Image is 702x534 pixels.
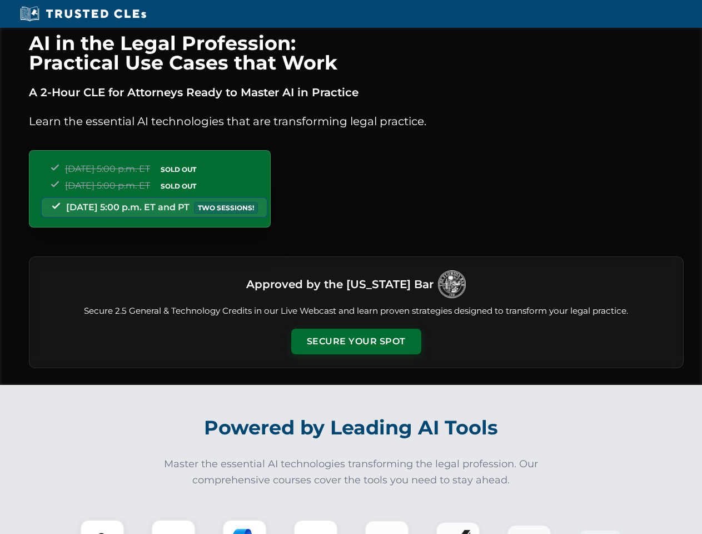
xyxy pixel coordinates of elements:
h3: Approved by the [US_STATE] Bar [246,274,434,294]
p: A 2-Hour CLE for Attorneys Ready to Master AI in Practice [29,83,684,101]
h1: AI in the Legal Profession: Practical Use Cases that Work [29,33,684,72]
span: [DATE] 5:00 p.m. ET [65,164,150,174]
span: SOLD OUT [157,164,200,175]
span: SOLD OUT [157,180,200,192]
img: Trusted CLEs [17,6,150,22]
span: [DATE] 5:00 p.m. ET [65,180,150,191]
img: Logo [438,270,466,298]
h2: Powered by Leading AI Tools [43,408,659,447]
p: Secure 2.5 General & Technology Credits in our Live Webcast and learn proven strategies designed ... [43,305,670,318]
p: Learn the essential AI technologies that are transforming legal practice. [29,112,684,130]
p: Master the essential AI technologies transforming the legal profession. Our comprehensive courses... [157,456,546,488]
button: Secure Your Spot [291,329,421,354]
